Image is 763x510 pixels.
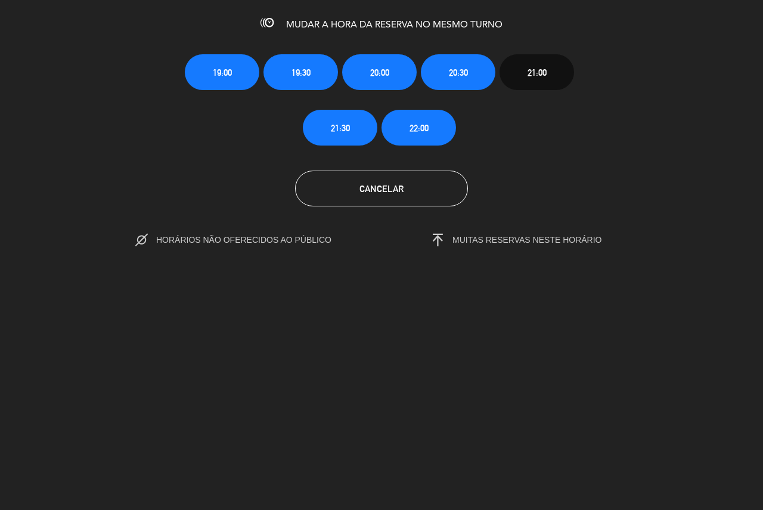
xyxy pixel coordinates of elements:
[500,54,574,90] button: 21:00
[303,110,377,146] button: 21:30
[213,66,232,79] span: 19:00
[421,54,495,90] button: 20:30
[342,54,417,90] button: 20:00
[528,66,547,79] span: 21:00
[185,54,259,90] button: 19:00
[295,171,468,206] button: Cancelar
[359,184,404,194] span: Cancelar
[331,121,350,135] span: 21:30
[410,121,429,135] span: 22:00
[452,235,602,245] span: MUITAS RESERVAS NESTE HORÁRIO
[381,110,456,146] button: 22:00
[370,66,389,79] span: 20:00
[449,66,468,79] span: 20:30
[291,66,311,79] span: 19:30
[286,20,503,30] span: MUDAR A HORA DA RESERVA NO MESMO TURNO
[263,54,338,90] button: 19:30
[156,235,356,245] span: HORÁRIOS NÃO OFERECIDOS AO PÚBLICO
